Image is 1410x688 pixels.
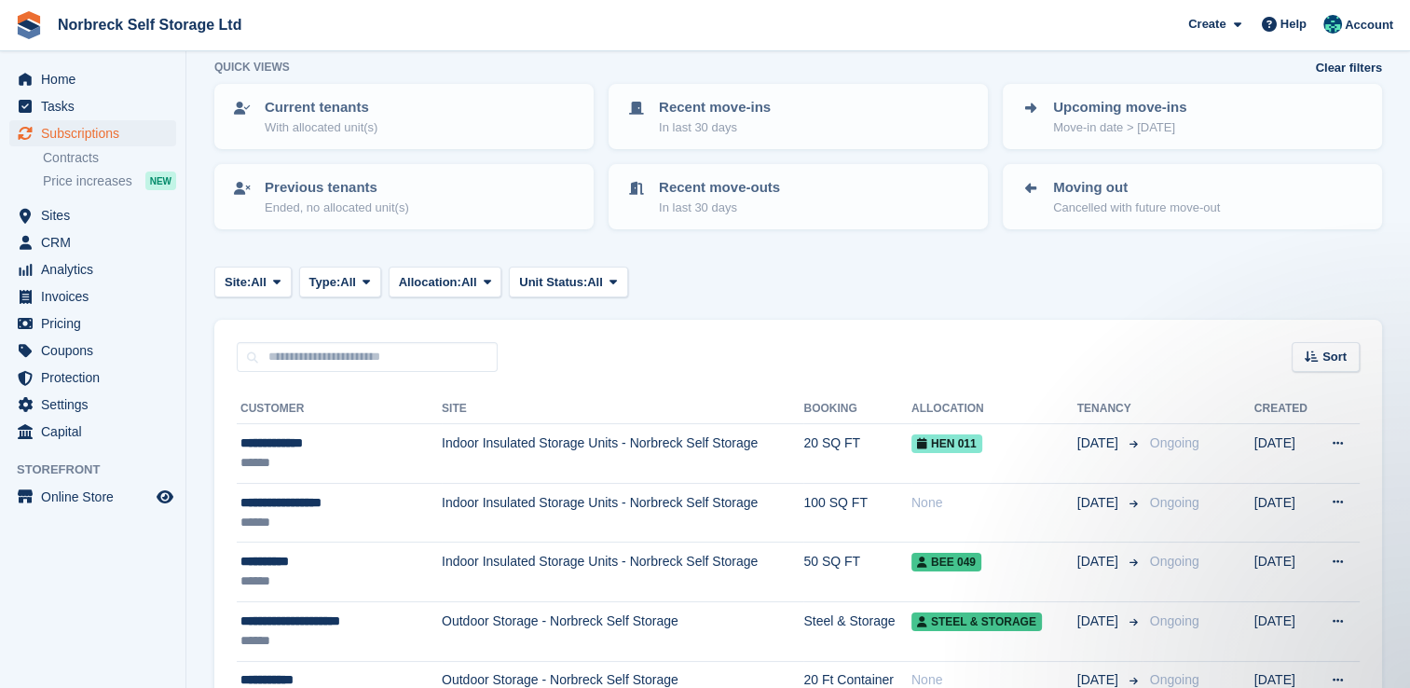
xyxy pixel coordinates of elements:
[9,229,176,255] a: menu
[1053,118,1186,137] p: Move-in date > [DATE]
[17,461,185,479] span: Storefront
[1315,59,1382,77] a: Clear filters
[41,283,153,310] span: Invoices
[803,394,911,424] th: Booking
[237,394,442,424] th: Customer
[442,601,803,661] td: Outdoor Storage - Norbreck Self Storage
[442,483,803,543] td: Indoor Insulated Storage Units - Norbreck Self Storage
[9,256,176,282] a: menu
[399,273,461,292] span: Allocation:
[43,149,176,167] a: Contracts
[610,86,986,147] a: Recent move-ins In last 30 days
[1345,16,1393,34] span: Account
[9,337,176,364] a: menu
[659,199,780,217] p: In last 30 days
[1254,483,1315,543] td: [DATE]
[803,601,911,661] td: Steel & Storage
[442,543,803,602] td: Indoor Insulated Storage Units - Norbreck Self Storage
[1077,394,1143,424] th: Tenancy
[265,118,377,137] p: With allocated unit(s)
[43,171,176,191] a: Price increases NEW
[41,337,153,364] span: Coupons
[1077,433,1122,453] span: [DATE]
[251,273,267,292] span: All
[309,273,341,292] span: Type:
[41,93,153,119] span: Tasks
[911,612,1042,631] span: STEEL & STORAGE
[1150,672,1199,687] span: Ongoing
[1150,613,1199,628] span: Ongoing
[1077,612,1122,631] span: [DATE]
[442,394,803,424] th: Site
[461,273,477,292] span: All
[1280,15,1307,34] span: Help
[1077,552,1122,571] span: [DATE]
[1254,424,1315,484] td: [DATE]
[911,553,981,571] span: BEE 049
[9,392,176,418] a: menu
[659,177,780,199] p: Recent move-outs
[1005,166,1380,227] a: Moving out Cancelled with future move-out
[9,283,176,310] a: menu
[389,267,502,297] button: Allocation: All
[1150,495,1199,510] span: Ongoing
[214,267,292,297] button: Site: All
[9,202,176,228] a: menu
[1077,493,1122,513] span: [DATE]
[911,493,1077,513] div: None
[587,273,603,292] span: All
[610,166,986,227] a: Recent move-outs In last 30 days
[519,273,587,292] span: Unit Status:
[1150,435,1199,450] span: Ongoing
[1323,15,1342,34] img: Sally King
[41,120,153,146] span: Subscriptions
[265,97,377,118] p: Current tenants
[803,543,911,602] td: 50 SQ FT
[1254,543,1315,602] td: [DATE]
[911,434,982,453] span: HEN 011
[9,365,176,391] a: menu
[1322,348,1347,366] span: Sort
[803,424,911,484] td: 20 SQ FT
[41,66,153,92] span: Home
[9,66,176,92] a: menu
[1053,177,1220,199] p: Moving out
[214,59,290,76] h6: Quick views
[265,199,409,217] p: Ended, no allocated unit(s)
[41,392,153,418] span: Settings
[659,118,771,137] p: In last 30 days
[340,273,356,292] span: All
[50,9,249,40] a: Norbreck Self Storage Ltd
[265,177,409,199] p: Previous tenants
[442,424,803,484] td: Indoor Insulated Storage Units - Norbreck Self Storage
[1005,86,1380,147] a: Upcoming move-ins Move-in date > [DATE]
[9,93,176,119] a: menu
[154,486,176,508] a: Preview store
[43,172,132,190] span: Price increases
[41,484,153,510] span: Online Store
[41,419,153,445] span: Capital
[1254,394,1315,424] th: Created
[145,172,176,190] div: NEW
[1053,199,1220,217] p: Cancelled with future move-out
[509,267,627,297] button: Unit Status: All
[41,202,153,228] span: Sites
[9,310,176,337] a: menu
[911,394,1077,424] th: Allocation
[216,86,592,147] a: Current tenants With allocated unit(s)
[1188,15,1225,34] span: Create
[15,11,43,39] img: stora-icon-8386f47178a22dfd0bd8f6a31ec36ba5ce8667c1dd55bd0f319d3a0aa187defe.svg
[1150,554,1199,569] span: Ongoing
[41,310,153,337] span: Pricing
[299,267,381,297] button: Type: All
[803,483,911,543] td: 100 SQ FT
[659,97,771,118] p: Recent move-ins
[9,484,176,510] a: menu
[216,166,592,227] a: Previous tenants Ended, no allocated unit(s)
[9,120,176,146] a: menu
[225,273,251,292] span: Site:
[41,229,153,255] span: CRM
[41,256,153,282] span: Analytics
[1254,601,1315,661] td: [DATE]
[1053,97,1186,118] p: Upcoming move-ins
